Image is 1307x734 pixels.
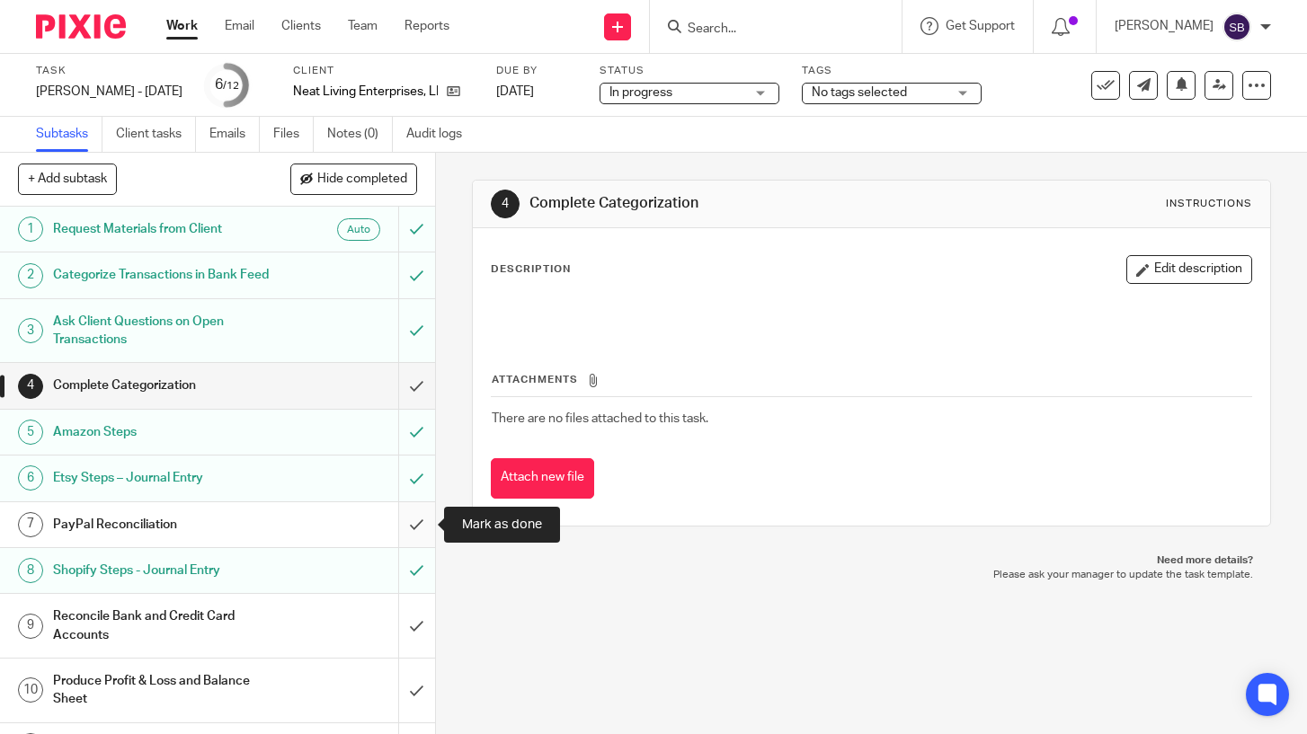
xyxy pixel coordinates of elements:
[490,553,1253,568] p: Need more details?
[406,117,476,152] a: Audit logs
[53,603,271,649] h1: Reconcile Bank and Credit Card Accounts
[18,677,43,703] div: 10
[215,75,239,95] div: 6
[281,17,321,35] a: Clients
[802,64,982,78] label: Tags
[337,218,380,241] div: Auto
[496,64,577,78] label: Due by
[116,117,196,152] a: Client tasks
[1223,13,1251,41] img: svg%3E
[209,117,260,152] a: Emails
[1166,197,1252,211] div: Instructions
[36,83,182,101] div: [PERSON_NAME] - [DATE]
[491,262,571,277] p: Description
[491,190,520,218] div: 4
[225,17,254,35] a: Email
[490,568,1253,582] p: Please ask your manager to update the task template.
[686,22,848,38] input: Search
[18,558,43,583] div: 8
[496,85,534,98] span: [DATE]
[223,81,239,91] small: /12
[327,117,393,152] a: Notes (0)
[492,375,578,385] span: Attachments
[53,261,271,288] h1: Categorize Transactions in Bank Feed
[18,465,43,491] div: 6
[36,64,182,78] label: Task
[53,419,271,446] h1: Amazon Steps
[1126,255,1252,284] button: Edit description
[36,83,182,101] div: Flavia Andrews - Jul 2025
[53,557,271,584] h1: Shopify Steps - Journal Entry
[317,172,407,187] span: Hide completed
[600,64,779,78] label: Status
[609,86,672,99] span: In progress
[53,308,271,354] h1: Ask Client Questions on Open Transactions
[166,17,198,35] a: Work
[36,117,102,152] a: Subtasks
[946,20,1015,32] span: Get Support
[290,164,417,194] button: Hide completed
[529,194,910,213] h1: Complete Categorization
[18,374,43,399] div: 4
[1115,17,1214,35] p: [PERSON_NAME]
[18,614,43,639] div: 9
[18,420,43,445] div: 5
[53,372,271,399] h1: Complete Categorization
[405,17,449,35] a: Reports
[293,83,438,101] p: Neat Living Enterprises, LLC
[293,64,474,78] label: Client
[53,668,271,713] h1: Produce Profit & Loss and Balance Sheet
[491,458,594,499] button: Attach new file
[492,412,708,425] span: There are no files attached to this task.
[18,164,117,194] button: + Add subtask
[36,14,126,39] img: Pixie
[53,216,271,243] h1: Request Materials from Client
[812,86,907,99] span: No tags selected
[18,263,43,288] div: 2
[53,464,271,491] h1: Etsy Steps – Journal Entry
[18,217,43,242] div: 1
[18,512,43,537] div: 7
[273,117,314,152] a: Files
[348,17,378,35] a: Team
[18,318,43,343] div: 3
[53,511,271,538] h1: PayPal Reconciliation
